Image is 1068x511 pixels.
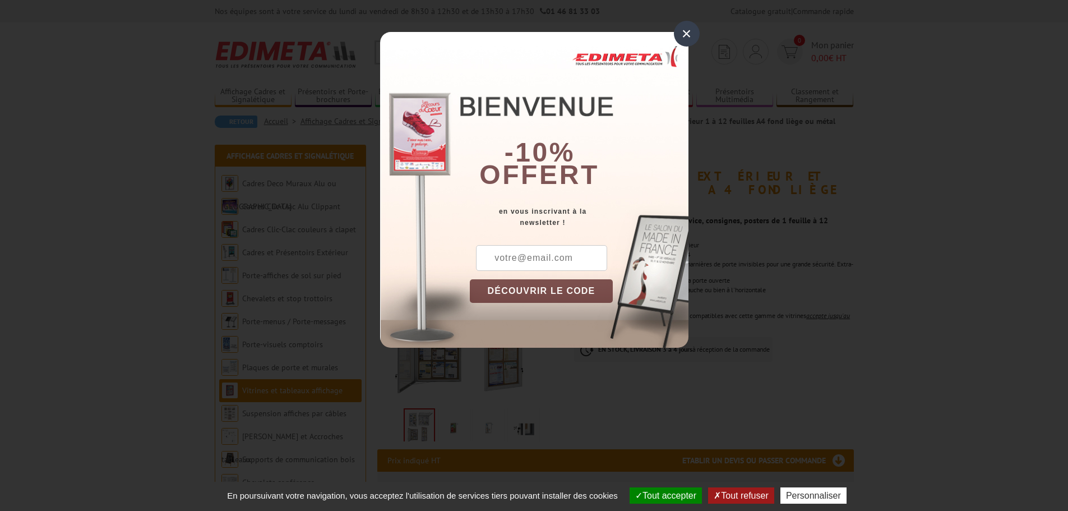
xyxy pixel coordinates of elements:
button: Personnaliser (fenêtre modale) [780,487,847,504]
button: DÉCOUVRIR LE CODE [470,279,613,303]
div: × [674,21,700,47]
font: offert [479,160,599,190]
span: En poursuivant votre navigation, vous acceptez l'utilisation de services tiers pouvant installer ... [221,491,623,500]
button: Tout accepter [630,487,702,504]
div: en vous inscrivant à la newsletter ! [470,206,688,228]
input: votre@email.com [476,245,607,271]
b: -10% [505,137,575,167]
button: Tout refuser [708,487,774,504]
